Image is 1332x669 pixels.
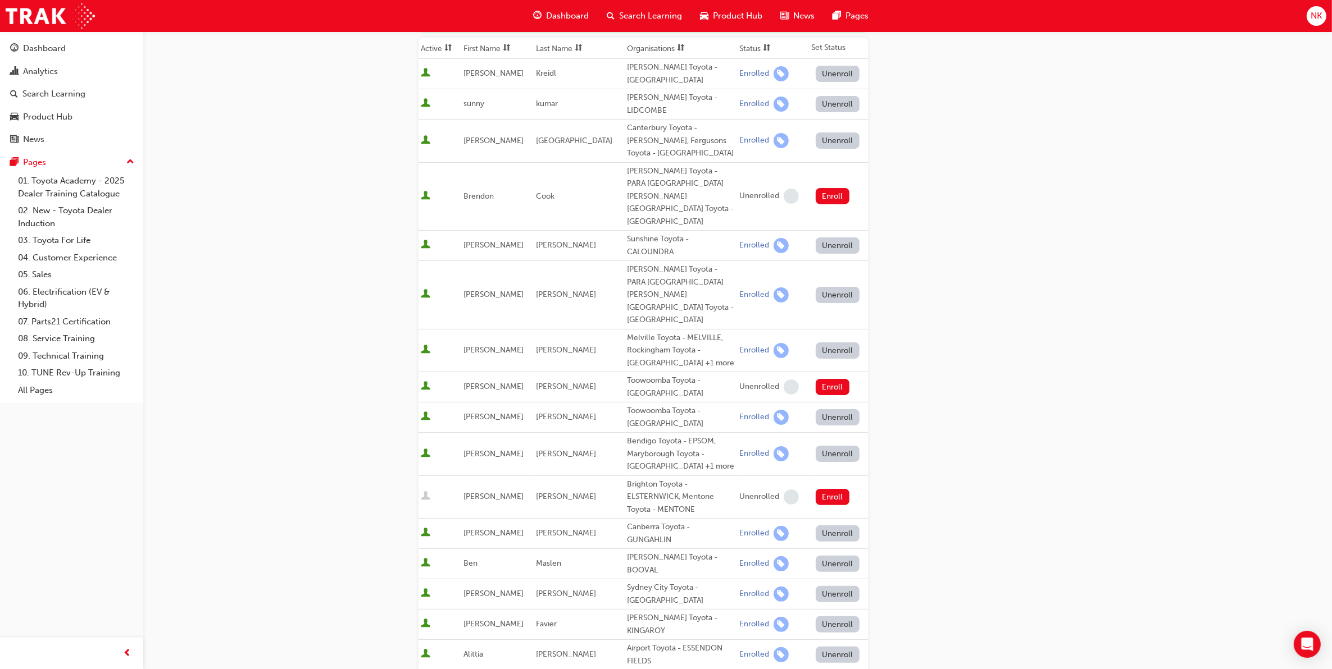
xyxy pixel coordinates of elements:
span: [PERSON_NAME] [463,492,524,501]
span: [PERSON_NAME] [463,412,524,421]
span: [PERSON_NAME] [536,589,596,598]
span: [PERSON_NAME] [536,412,596,421]
span: prev-icon [124,647,132,661]
div: Search Learning [22,88,85,100]
span: learningRecordVerb_ENROLL-icon [774,586,789,602]
span: User is active [421,135,430,146]
div: Enrolled [739,412,769,423]
a: 02. New - Toyota Dealer Induction [13,202,139,232]
div: Enrolled [739,448,769,459]
div: Bendigo Toyota - EPSOM, Maryborough Toyota - [GEOGRAPHIC_DATA] +1 more [627,435,735,473]
span: learningRecordVerb_ENROLL-icon [774,446,789,461]
a: Product Hub [4,107,139,127]
button: Unenroll [816,556,860,572]
span: [PERSON_NAME] [463,589,524,598]
span: learningRecordVerb_ENROLL-icon [774,66,789,81]
button: Pages [4,152,139,173]
div: Open Intercom Messenger [1294,631,1321,658]
div: [PERSON_NAME] Toyota - LIDCOMBE [627,91,735,117]
span: search-icon [10,89,18,99]
a: news-iconNews [771,4,824,28]
span: Cook [536,191,554,201]
div: Airport Toyota - ESSENDON FIELDS [627,642,735,667]
span: chart-icon [10,67,19,77]
div: Analytics [23,65,58,78]
a: 05. Sales [13,266,139,283]
span: User is active [421,289,430,300]
div: Toowoomba Toyota - [GEOGRAPHIC_DATA] [627,374,735,400]
a: 10. TUNE Rev-Up Training [13,364,139,382]
button: Unenroll [816,616,860,633]
span: Product Hub [713,10,762,22]
th: Set Status [809,38,868,59]
div: Pages [23,156,46,169]
span: [PERSON_NAME] [536,382,596,391]
a: 03. Toyota For Life [13,232,139,249]
a: guage-iconDashboard [524,4,598,28]
span: [PERSON_NAME] [463,619,524,629]
span: User is active [421,588,430,599]
a: 06. Electrification (EV & Hybrid) [13,283,139,313]
span: User is active [421,191,430,202]
span: User is active [421,618,430,630]
a: pages-iconPages [824,4,878,28]
span: User is active [421,345,430,356]
span: sunny [463,99,484,108]
a: 01. Toyota Academy - 2025 Dealer Training Catalogue [13,172,139,202]
div: Enrolled [739,68,769,79]
th: Toggle SortBy [737,38,809,59]
div: Sunshine Toyota - CALOUNDRA [627,233,735,258]
span: Favier [536,619,557,629]
span: learningRecordVerb_NONE-icon [784,189,799,204]
span: User is active [421,240,430,251]
img: Trak [6,3,95,29]
th: Toggle SortBy [625,38,737,59]
button: Unenroll [816,66,860,82]
span: [PERSON_NAME] [463,240,524,250]
span: User is active [421,98,430,109]
button: Unenroll [816,96,860,112]
span: search-icon [607,9,615,23]
a: 09. Technical Training [13,347,139,365]
span: [PERSON_NAME] [536,528,596,538]
div: Enrolled [739,290,769,300]
span: learningRecordVerb_ENROLL-icon [774,287,789,303]
span: Maslen [536,558,561,568]
span: guage-icon [10,44,19,54]
span: learningRecordVerb_ENROLL-icon [774,133,789,148]
div: Toowoomba Toyota - [GEOGRAPHIC_DATA] [627,405,735,430]
div: Enrolled [739,619,769,630]
div: Enrolled [739,589,769,599]
span: up-icon [126,155,134,169]
div: [PERSON_NAME] Toyota - PARA [GEOGRAPHIC_DATA][PERSON_NAME][GEOGRAPHIC_DATA] Toyota - [GEOGRAPHIC_... [627,165,735,228]
a: 07. Parts21 Certification [13,313,139,331]
span: [PERSON_NAME] [536,240,596,250]
div: [PERSON_NAME] Toyota - KINGAROY [627,612,735,637]
span: News [793,10,815,22]
div: [PERSON_NAME] Toyota - BOOVAL [627,551,735,576]
span: Brendon [463,191,494,201]
div: [PERSON_NAME] Toyota - PARA [GEOGRAPHIC_DATA][PERSON_NAME][GEOGRAPHIC_DATA] Toyota - [GEOGRAPHIC_... [627,263,735,327]
span: learningRecordVerb_NONE-icon [784,379,799,395]
div: Product Hub [23,111,72,123]
span: car-icon [700,9,708,23]
span: sorting-icon [677,44,685,53]
span: [PERSON_NAME] [536,290,596,299]
span: learningRecordVerb_ENROLL-icon [774,617,789,632]
span: User is active [421,558,430,569]
span: [PERSON_NAME] [463,290,524,299]
span: sorting-icon [444,44,452,53]
span: [PERSON_NAME] [463,136,524,145]
span: Alittia [463,649,483,659]
span: learningRecordVerb_ENROLL-icon [774,556,789,571]
span: [PERSON_NAME] [463,345,524,355]
div: Canberra Toyota - GUNGAHLIN [627,521,735,546]
div: Unenrolled [739,382,779,392]
div: Enrolled [739,135,769,146]
span: Kreidl [536,68,556,78]
a: 04. Customer Experience [13,249,139,267]
span: [PERSON_NAME] [536,449,596,459]
span: learningRecordVerb_ENROLL-icon [774,526,789,541]
div: Enrolled [739,558,769,569]
span: Ben [463,558,478,568]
